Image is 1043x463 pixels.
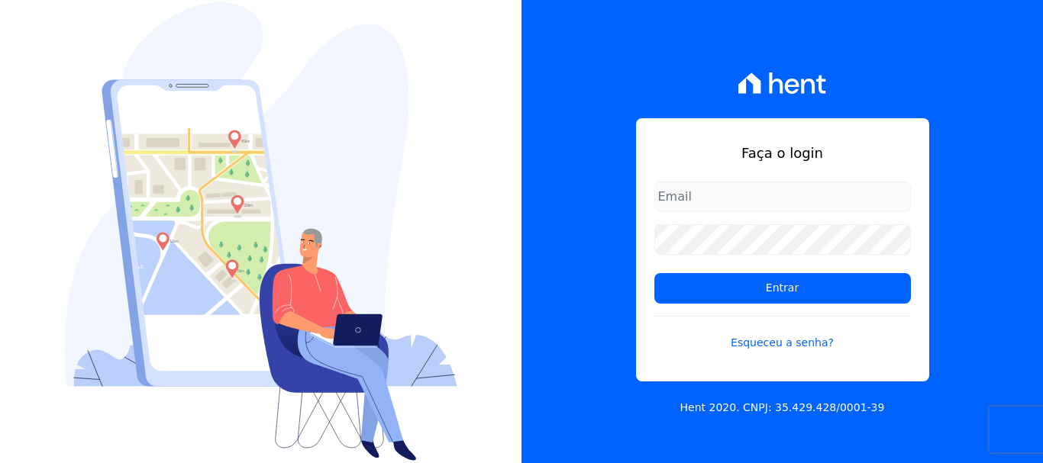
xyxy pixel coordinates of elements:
[654,316,911,351] a: Esqueceu a senha?
[680,400,885,416] p: Hent 2020. CNPJ: 35.429.428/0001-39
[654,273,911,304] input: Entrar
[65,2,457,461] img: Login
[654,182,911,212] input: Email
[654,143,911,163] h1: Faça o login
